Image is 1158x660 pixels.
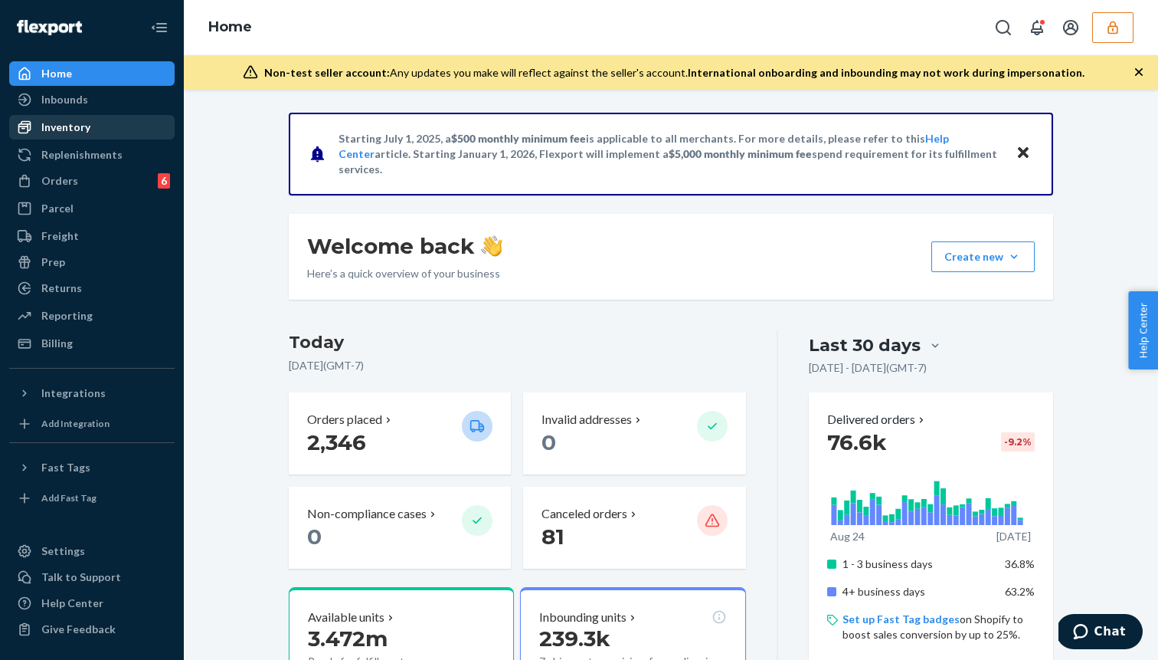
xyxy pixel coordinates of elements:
div: Help Center [41,596,103,611]
a: Freight [9,224,175,248]
ol: breadcrumbs [196,5,264,50]
h1: Welcome back [307,232,502,260]
p: Invalid addresses [541,411,632,429]
button: Open account menu [1055,12,1086,43]
p: on Shopify to boost sales conversion by up to 25%. [842,612,1035,642]
p: Inbounding units [539,609,626,626]
span: 36.8% [1005,557,1035,570]
div: Inbounds [41,92,88,107]
div: Billing [41,336,73,351]
p: Aug 24 [830,529,865,544]
button: Fast Tags [9,455,175,480]
p: Available units [308,609,384,626]
img: hand-wave emoji [481,235,502,257]
p: 1 - 3 business days [842,557,993,572]
a: Settings [9,539,175,563]
button: Invalid addresses 0 [523,392,745,474]
a: Inbounds [9,87,175,112]
div: 6 [158,173,170,189]
p: Non-compliance cases [307,505,427,523]
div: -9.2 % [1001,432,1035,451]
div: Home [41,66,72,81]
span: 239.3k [539,626,610,652]
a: Add Integration [9,412,175,436]
button: Talk to Support [9,565,175,589]
a: Billing [9,331,175,356]
a: Parcel [9,196,175,221]
p: Starting July 1, 2025, a is applicable to all merchants. For more details, please refer to this a... [339,131,1001,177]
button: Open notifications [1022,12,1052,43]
div: Freight [41,228,79,244]
div: Add Fast Tag [41,491,96,504]
span: $500 monthly minimum fee [451,132,586,145]
a: Home [9,61,175,86]
span: 0 [541,429,556,455]
div: Reporting [41,308,93,323]
span: $5,000 monthly minimum fee [669,147,812,160]
button: Create new [931,241,1035,272]
span: 76.6k [827,429,887,455]
a: Orders6 [9,169,175,193]
button: Delivered orders [827,411,927,429]
button: Close [1013,143,1033,165]
a: Home [208,18,252,35]
div: Replenishments [41,147,123,163]
div: Give Feedback [41,622,116,637]
button: Integrations [9,381,175,406]
p: [DATE] [996,529,1031,544]
a: Replenishments [9,143,175,167]
p: [DATE] - [DATE] ( GMT-7 ) [809,360,927,376]
div: Any updates you make will reflect against the seller's account. [264,65,1084,80]
span: 3.472m [308,626,388,652]
a: Prep [9,250,175,274]
div: Parcel [41,201,74,216]
span: 0 [307,524,322,550]
a: Reporting [9,304,175,328]
div: Last 30 days [809,333,921,357]
button: Give Feedback [9,617,175,642]
span: 2,346 [307,429,366,455]
div: Integrations [41,386,106,401]
iframe: Opens a widget where you can chat to one of our agents [1058,614,1143,652]
div: Add Integration [41,417,110,430]
div: Prep [41,254,65,270]
div: Inventory [41,120,90,135]
a: Returns [9,276,175,300]
div: Talk to Support [41,570,121,585]
span: 63.2% [1005,585,1035,598]
button: Non-compliance cases 0 [289,487,511,569]
span: International onboarding and inbounding may not work during impersonation. [688,66,1084,79]
span: 81 [541,524,564,550]
p: [DATE] ( GMT-7 ) [289,358,746,373]
p: 4+ business days [842,584,993,599]
button: Orders placed 2,346 [289,392,511,474]
div: Settings [41,543,85,559]
span: Non-test seller account: [264,66,390,79]
p: Here’s a quick overview of your business [307,266,502,281]
button: Canceled orders 81 [523,487,745,569]
a: Add Fast Tag [9,486,175,511]
div: Returns [41,281,82,296]
button: Help Center [1128,291,1158,369]
button: Open Search Box [988,12,1019,43]
p: Orders placed [307,411,382,429]
p: Canceled orders [541,505,627,523]
button: Close Navigation [144,12,175,43]
h3: Today [289,330,746,355]
div: Orders [41,173,78,189]
a: Inventory [9,115,175,140]
img: Flexport logo [17,20,82,35]
div: Fast Tags [41,460,90,475]
a: Help Center [9,591,175,616]
a: Set up Fast Tag badges [842,612,960,626]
